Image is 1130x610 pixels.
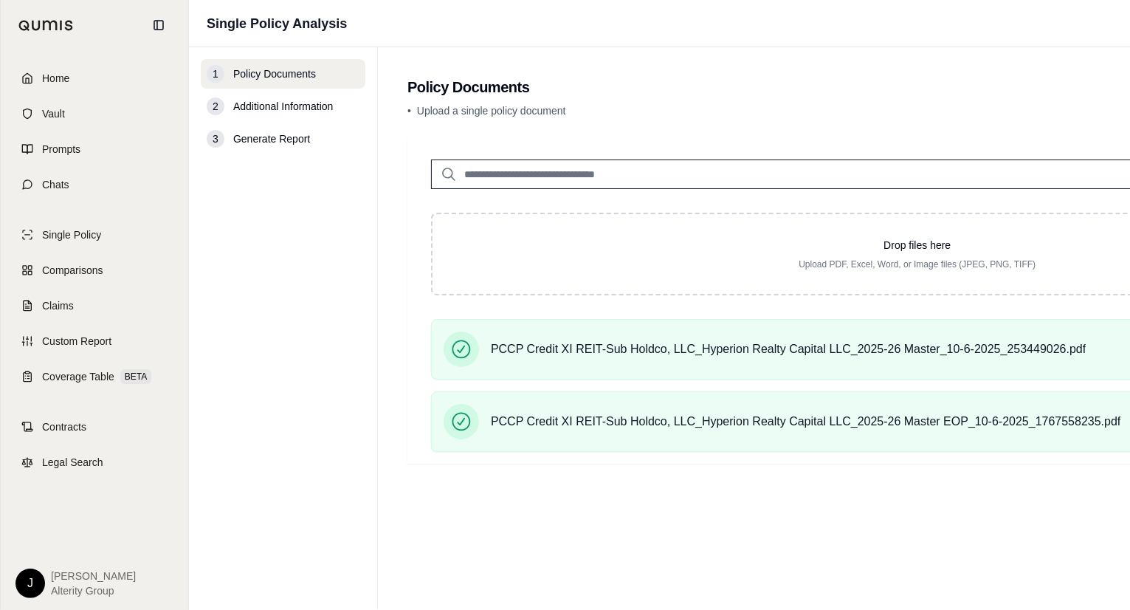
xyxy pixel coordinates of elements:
[491,413,1121,431] span: PCCP Credit XI REIT-Sub Holdco, LLC_Hyperion Realty Capital LLC_2025-26 Master EOP_10-6-2025_1767...
[10,62,179,95] a: Home
[42,419,86,434] span: Contracts
[10,97,179,130] a: Vault
[233,131,310,146] span: Generate Report
[10,219,179,251] a: Single Policy
[15,569,45,598] div: J
[10,133,179,165] a: Prompts
[42,177,69,192] span: Chats
[120,369,151,384] span: BETA
[207,130,224,148] div: 3
[207,97,224,115] div: 2
[10,446,179,479] a: Legal Search
[10,411,179,443] a: Contracts
[42,106,65,121] span: Vault
[233,99,333,114] span: Additional Information
[42,71,69,86] span: Home
[42,142,80,157] span: Prompts
[10,254,179,287] a: Comparisons
[207,65,224,83] div: 1
[51,583,136,598] span: Alterity Group
[10,168,179,201] a: Chats
[42,455,103,470] span: Legal Search
[10,289,179,322] a: Claims
[51,569,136,583] span: [PERSON_NAME]
[417,105,566,117] span: Upload a single policy document
[42,263,103,278] span: Comparisons
[407,105,411,117] span: •
[207,13,347,34] h1: Single Policy Analysis
[233,66,316,81] span: Policy Documents
[42,334,111,349] span: Custom Report
[42,369,114,384] span: Coverage Table
[491,340,1086,358] span: PCCP Credit XI REIT-Sub Holdco, LLC_Hyperion Realty Capital LLC_2025-26 Master_10-6-2025_25344902...
[18,20,74,31] img: Qumis Logo
[10,360,179,393] a: Coverage TableBETA
[42,227,101,242] span: Single Policy
[147,13,170,37] button: Collapse sidebar
[42,298,74,313] span: Claims
[10,325,179,357] a: Custom Report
